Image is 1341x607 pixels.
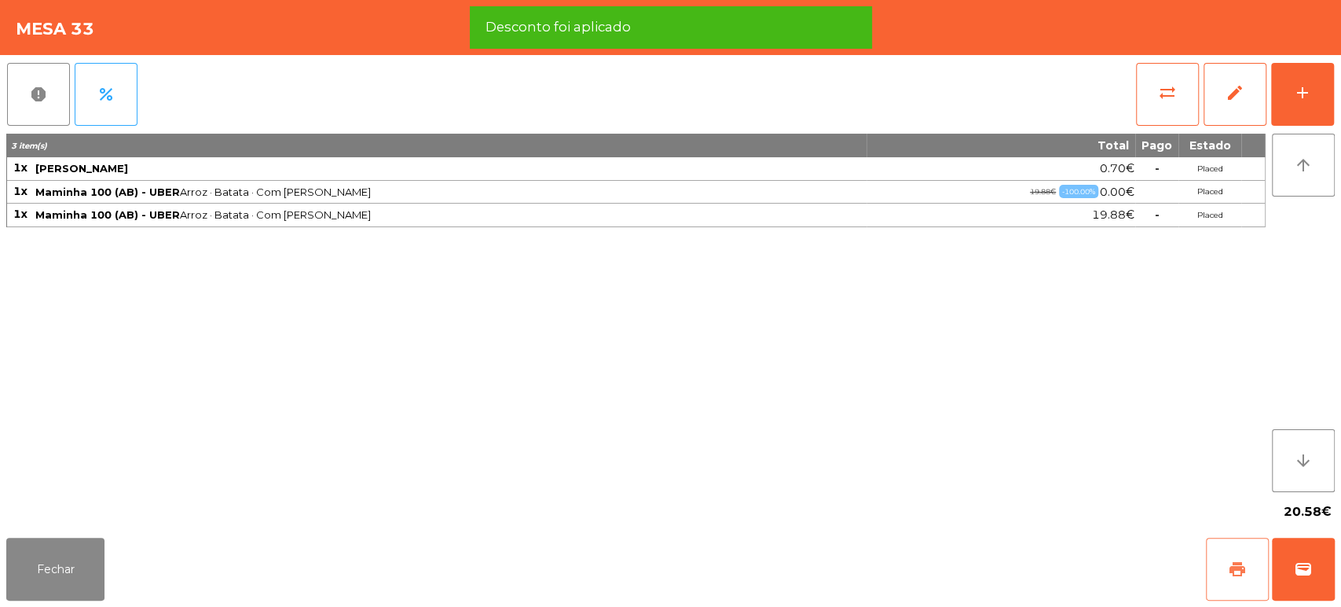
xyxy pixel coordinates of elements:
[1100,158,1134,179] span: 0.70€
[35,186,865,198] span: Arroz · Batata · Com [PERSON_NAME]
[29,85,48,104] span: report
[1178,204,1241,227] td: Placed
[1135,134,1178,157] th: Pago
[35,162,128,175] span: [PERSON_NAME]
[1059,185,1098,198] div: -100.00%
[1092,204,1134,226] span: 19.88€
[1178,134,1241,157] th: Estado
[7,63,70,126] button: report
[35,186,180,198] span: Maminha 100 (AB) - UBER
[1158,83,1177,102] span: sync_alt
[11,141,47,151] span: 3 item(s)
[867,134,1135,157] th: Total
[1272,134,1335,197] button: arrow_upward
[1272,429,1335,492] button: arrow_downward
[97,85,115,104] span: percent
[1155,161,1160,175] span: -
[75,63,137,126] button: percent
[16,17,94,41] h4: Mesa 33
[1206,538,1269,601] button: print
[1204,63,1266,126] button: edit
[1293,83,1312,102] div: add
[13,184,27,198] span: 1x
[1226,83,1244,102] span: edit
[6,538,104,601] button: Fechar
[13,207,27,221] span: 1x
[1155,208,1160,222] span: -
[1228,560,1247,579] span: print
[1100,182,1134,203] span: 0.00€
[1027,185,1059,198] div: 19.88€
[1294,156,1313,175] i: arrow_upward
[1294,560,1313,579] span: wallet
[1294,451,1313,470] i: arrow_downward
[1136,63,1199,126] button: sync_alt
[13,160,27,175] span: 1x
[1284,500,1332,524] span: 20.58€
[1178,157,1241,181] td: Placed
[35,208,865,221] span: Arroz · Batata · Com [PERSON_NAME]
[1271,63,1334,126] button: add
[1178,181,1241,204] td: Placed
[1272,538,1335,601] button: wallet
[485,17,630,37] span: Desconto foi aplicado
[35,208,180,221] span: Maminha 100 (AB) - UBER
